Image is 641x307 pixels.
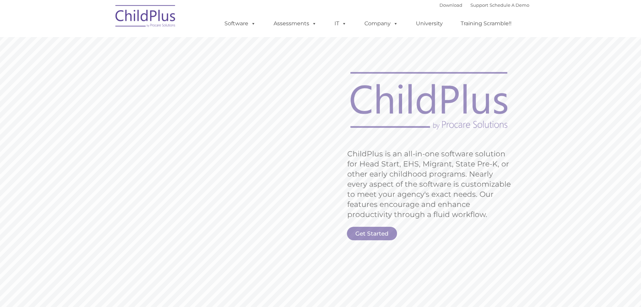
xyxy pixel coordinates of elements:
a: Download [439,2,462,8]
a: Schedule A Demo [490,2,529,8]
a: IT [328,17,353,30]
rs-layer: ChildPlus is an all-in-one software solution for Head Start, EHS, Migrant, State Pre-K, or other ... [347,149,514,220]
a: University [409,17,450,30]
a: Company [358,17,405,30]
a: Support [470,2,488,8]
a: Software [218,17,262,30]
a: Training Scramble!! [454,17,518,30]
img: ChildPlus by Procare Solutions [112,0,179,34]
font: | [439,2,529,8]
a: Assessments [267,17,323,30]
a: Get Started [347,227,397,240]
